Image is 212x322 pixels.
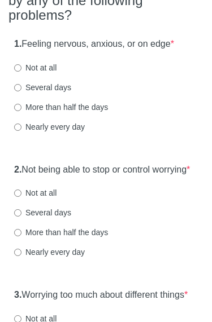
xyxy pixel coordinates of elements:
[14,38,174,51] label: Feeling nervous, anxious, or on edge
[14,82,71,93] label: Several days
[14,209,21,217] input: Several days
[14,290,21,299] strong: 3.
[14,62,57,73] label: Not at all
[14,189,21,197] input: Not at all
[14,289,188,302] label: Worrying too much about different things
[14,102,108,113] label: More than half the days
[14,123,21,131] input: Nearly every day
[14,229,21,236] input: More than half the days
[14,64,21,72] input: Not at all
[14,121,85,133] label: Nearly every day
[14,227,108,238] label: More than half the days
[14,246,85,258] label: Nearly every day
[14,84,21,91] input: Several days
[14,249,21,256] input: Nearly every day
[14,39,21,48] strong: 1.
[14,187,57,199] label: Not at all
[14,165,21,174] strong: 2.
[14,104,21,111] input: More than half the days
[14,207,71,218] label: Several days
[14,164,190,177] label: Not being able to stop or control worrying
